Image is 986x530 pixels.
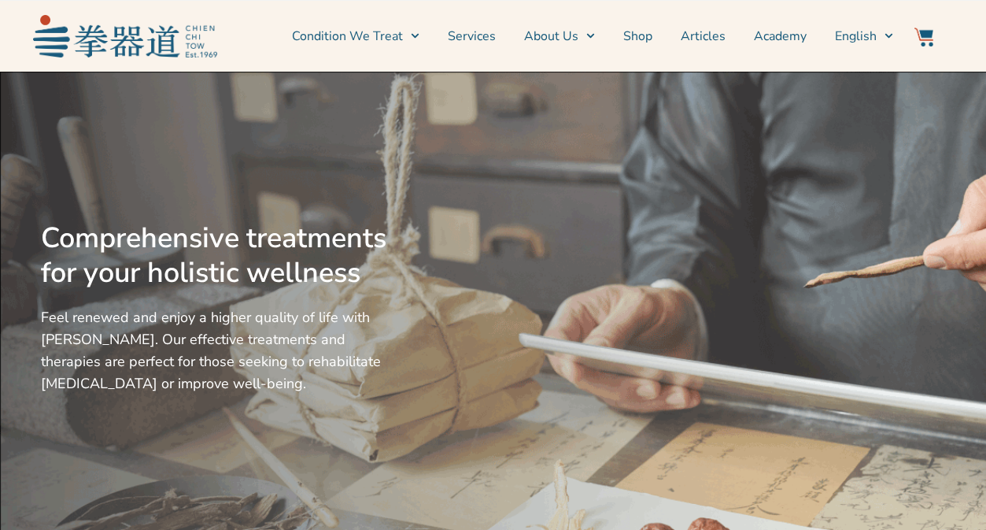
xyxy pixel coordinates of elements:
a: Shop [623,17,652,56]
a: Academy [754,17,807,56]
a: English [835,17,893,56]
a: About Us [524,17,595,56]
a: Articles [681,17,726,56]
a: Services [448,17,496,56]
h2: Comprehensive treatments for your holistic wellness [41,221,393,291]
nav: Menu [225,17,894,56]
a: Condition We Treat [292,17,419,56]
span: English [835,27,877,46]
p: Feel renewed and enjoy a higher quality of life with [PERSON_NAME]. Our effective treatments and ... [41,306,393,395]
img: Website Icon-03 [914,28,933,46]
